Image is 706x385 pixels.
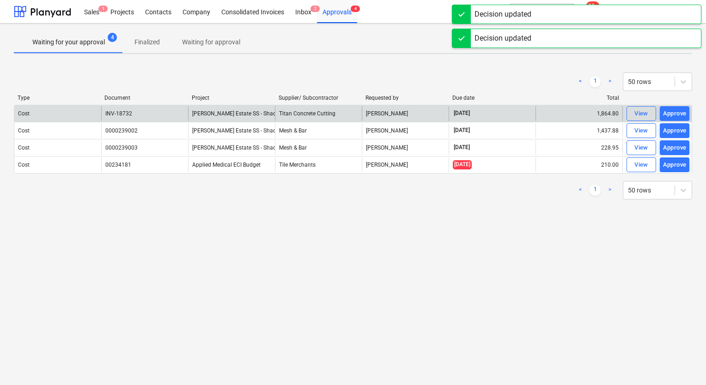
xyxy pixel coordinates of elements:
[362,157,449,172] div: [PERSON_NAME]
[310,6,320,12] span: 2
[634,126,648,136] div: View
[275,157,362,172] div: Tile Merchants
[540,95,619,101] div: Total
[590,76,601,87] a: Page 1 is your current page
[192,127,303,134] span: Patrick Estate SS - Shade Structure
[32,37,105,47] p: Waiting for your approval
[18,144,30,151] div: Cost
[105,162,131,168] div: 00234181
[18,110,30,117] div: Cost
[362,106,449,121] div: [PERSON_NAME]
[351,6,360,12] span: 4
[18,162,30,168] div: Cost
[627,140,656,155] button: View
[536,140,622,155] div: 228.95
[475,33,531,44] div: Decision updated
[18,95,97,101] div: Type
[604,76,615,87] a: Next page
[475,9,531,20] div: Decision updated
[365,95,445,101] div: Requested by
[453,109,471,117] span: [DATE]
[634,160,648,170] div: View
[663,143,687,153] div: Approve
[192,162,261,168] span: Applied Medical ECI Budget
[660,123,689,138] button: Approve
[134,37,160,47] p: Finalized
[575,185,586,196] a: Previous page
[575,76,586,87] a: Previous page
[590,185,601,196] a: Page 1 is your current page
[663,108,687,119] div: Approve
[627,157,656,172] button: View
[453,144,471,151] span: [DATE]
[536,106,622,121] div: 1,864.80
[105,144,138,151] div: 0000239003
[182,37,240,47] p: Waiting for approval
[453,126,471,134] span: [DATE]
[105,127,138,134] div: 0000239002
[362,123,449,138] div: [PERSON_NAME]
[660,157,689,172] button: Approve
[98,6,108,12] span: 1
[192,95,271,101] div: Project
[627,123,656,138] button: View
[452,95,532,101] div: Due date
[18,127,30,134] div: Cost
[192,144,303,151] span: Patrick Estate SS - Shade Structure
[279,95,358,101] div: Supplier/ Subcontractor
[104,95,184,101] div: Document
[663,126,687,136] div: Approve
[660,140,689,155] button: Approve
[627,106,656,121] button: View
[275,140,362,155] div: Mesh & Bar
[536,157,622,172] div: 210.00
[634,108,648,119] div: View
[105,110,132,117] div: INV-18732
[108,33,117,42] span: 4
[275,123,362,138] div: Mesh & Bar
[604,185,615,196] a: Next page
[362,140,449,155] div: [PERSON_NAME]
[192,110,303,117] span: Patrick Estate SS - Shade Structure
[663,160,687,170] div: Approve
[634,143,648,153] div: View
[453,160,472,169] span: [DATE]
[536,123,622,138] div: 1,437.88
[275,106,362,121] div: Titan Concrete Cutting
[660,106,689,121] button: Approve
